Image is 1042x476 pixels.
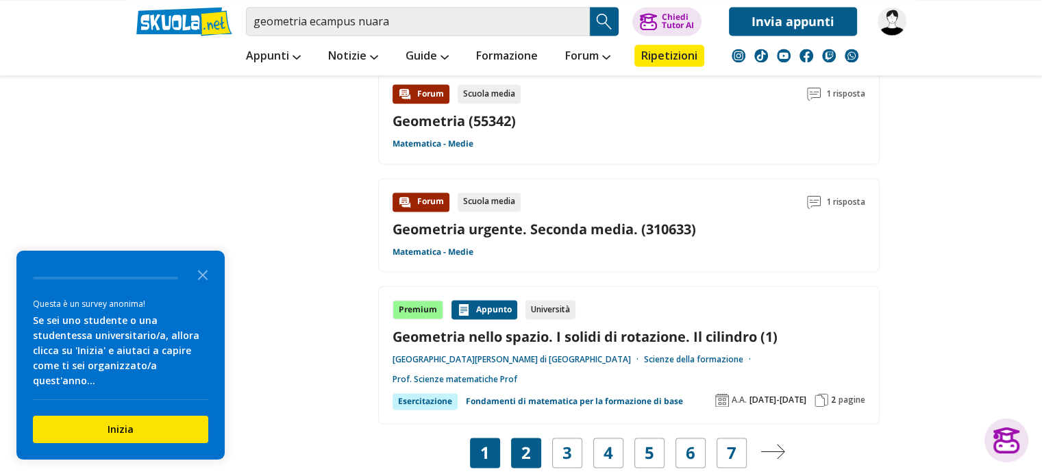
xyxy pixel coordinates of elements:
[645,443,654,462] a: 5
[760,443,785,462] a: Pagina successiva
[393,220,696,238] a: Geometria urgente. Seconda media. (310633)
[826,192,865,212] span: 1 risposta
[393,112,516,130] a: Geometria (55342)
[749,394,806,405] span: [DATE]-[DATE]
[815,393,828,407] img: Pagine
[402,45,452,69] a: Guide
[398,87,412,101] img: Forum contenuto
[590,7,619,36] button: Search Button
[632,7,702,36] button: ChiediTutor AI
[878,7,906,36] img: dptv
[822,49,836,62] img: twitch
[727,443,736,462] a: 7
[393,327,865,346] a: Geometria nello spazio. I solidi di rotazione. Il cilindro (1)
[325,45,382,69] a: Notizie
[661,13,693,29] div: Chiedi Tutor AI
[604,443,613,462] a: 4
[398,195,412,209] img: Forum contenuto
[393,192,449,212] div: Forum
[393,138,473,149] a: Matematica - Medie
[473,45,541,69] a: Formazione
[644,354,756,365] a: Scienze della formazione
[525,300,575,319] div: Università
[393,300,443,319] div: Premium
[33,297,208,310] div: Questa è un survey anonima!
[393,247,473,258] a: Matematica - Medie
[799,49,813,62] img: facebook
[594,11,615,32] img: Cerca appunti, riassunti o versioni
[393,84,449,103] div: Forum
[754,49,768,62] img: tiktok
[393,393,458,410] div: Esercitazione
[33,313,208,388] div: Se sei uno studente o una studentessa universitario/a, allora clicca su 'Inizia' e aiutaci a capi...
[451,300,517,319] div: Appunto
[634,45,704,66] a: Ripetizioni
[378,438,880,468] nav: Navigazione pagine
[480,443,490,462] span: 1
[715,393,729,407] img: Anno accademico
[562,45,614,69] a: Forum
[33,416,208,443] button: Inizia
[16,251,225,460] div: Survey
[562,443,572,462] a: 3
[458,84,521,103] div: Scuola media
[729,7,857,36] a: Invia appunti
[457,303,471,316] img: Appunti contenuto
[246,7,590,36] input: Cerca appunti, riassunti o versioni
[826,84,865,103] span: 1 risposta
[189,260,216,288] button: Close the survey
[807,195,821,209] img: Commenti lettura
[521,443,531,462] a: 2
[732,394,747,405] span: A.A.
[458,192,521,212] div: Scuola media
[760,444,785,459] img: Pagina successiva
[393,374,517,385] a: Prof. Scienze matematiche Prof
[777,49,791,62] img: youtube
[243,45,304,69] a: Appunti
[807,87,821,101] img: Commenti lettura
[831,394,836,405] span: 2
[845,49,858,62] img: WhatsApp
[466,393,683,410] a: Fondamenti di matematica per la formazione di base
[839,394,865,405] span: pagine
[686,443,695,462] a: 6
[732,49,745,62] img: instagram
[393,354,644,365] a: [GEOGRAPHIC_DATA][PERSON_NAME] di [GEOGRAPHIC_DATA]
